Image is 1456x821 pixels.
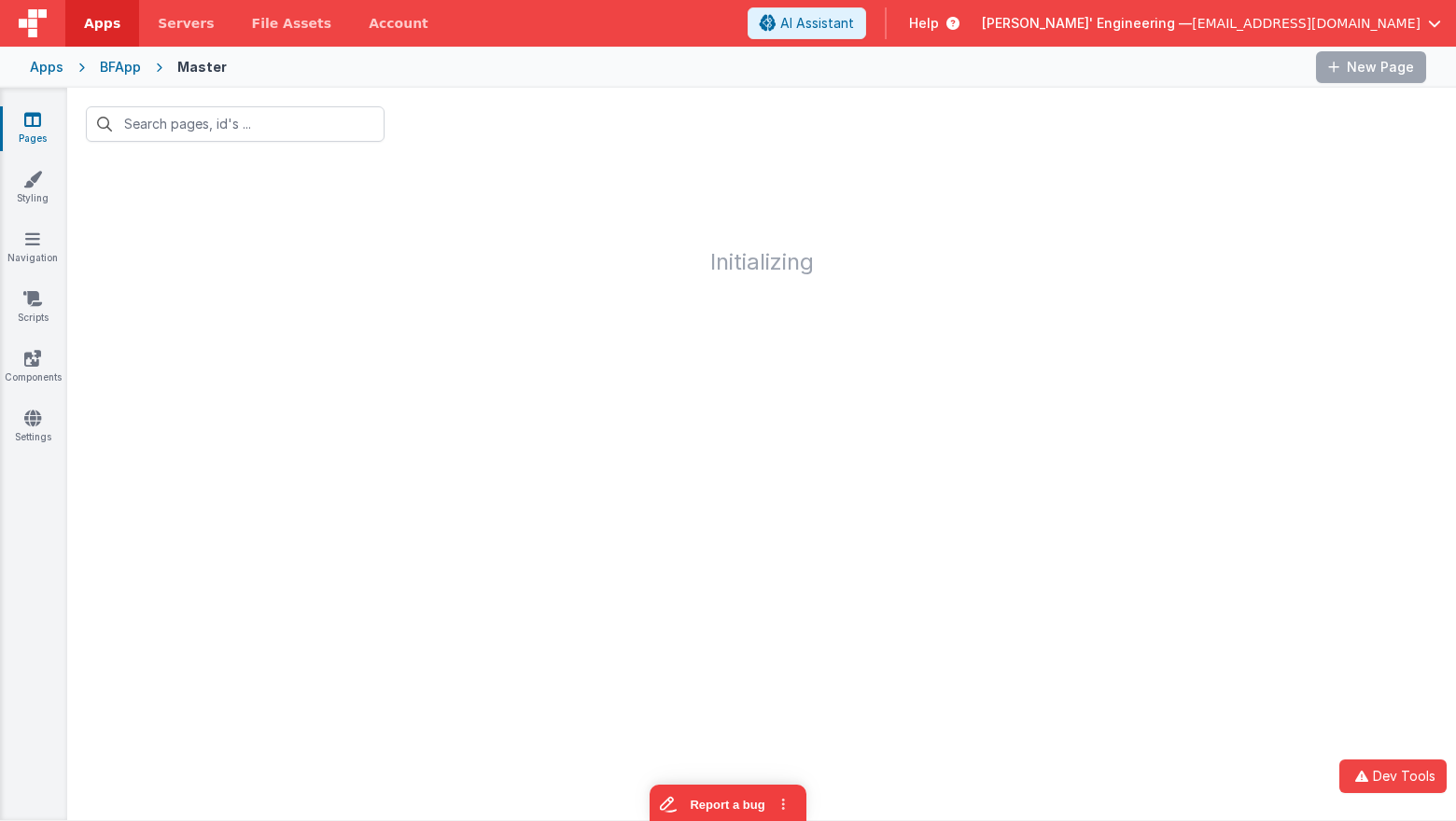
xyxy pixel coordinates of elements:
[748,7,866,39] button: AI Assistant
[909,14,939,33] span: Help
[86,106,385,142] input: Search pages, id's ...
[982,14,1192,33] span: [PERSON_NAME]' Engineering —
[30,58,63,77] div: Apps
[1316,51,1426,83] button: New Page
[100,58,141,77] div: BFApp
[67,160,1456,274] h1: Initializing
[158,14,214,33] span: Servers
[1339,759,1447,793] button: Dev Tools
[1192,14,1421,33] span: [EMAIL_ADDRESS][DOMAIN_NAME]
[177,58,227,77] div: Master
[982,14,1441,33] button: [PERSON_NAME]' Engineering — [EMAIL_ADDRESS][DOMAIN_NAME]
[780,14,854,33] span: AI Assistant
[84,14,120,33] span: Apps
[252,14,332,33] span: File Assets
